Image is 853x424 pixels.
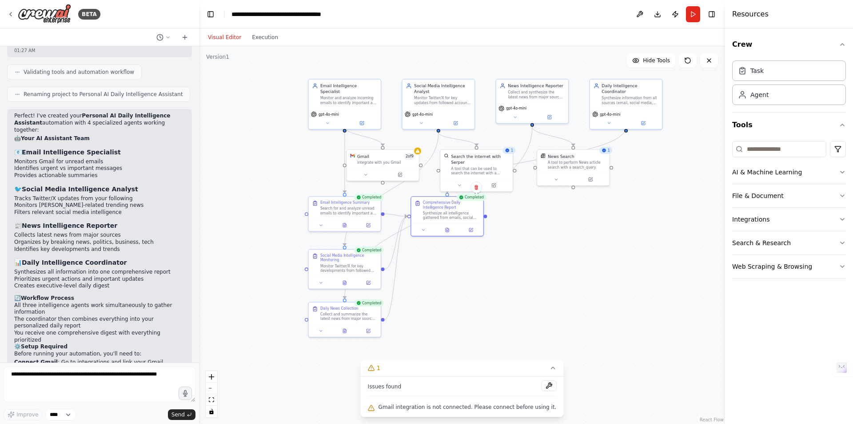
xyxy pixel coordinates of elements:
div: Social Media Intelligence Analyst [414,83,471,94]
li: Collects latest news from major sources [14,232,185,239]
button: Open in side panel [383,171,417,178]
button: Send [168,409,195,420]
g: Edge from 7e954d60-9e11-4254-99d8-37b4a0179187 to f1da2397-cb59-4b77-a607-6b0b7400dd28 [384,214,407,323]
strong: Daily Intelligence Coordinator [22,259,127,266]
li: Organizes by breaking news, politics, business, tech [14,239,185,246]
h2: ⚙️ [14,343,185,351]
g: Edge from 1d1f0667-4529-4ba5-8018-dc50e720c144 to f1da2397-cb59-4b77-a607-6b0b7400dd28 [384,214,407,272]
div: 01:27 AM [14,47,185,54]
div: Agent [750,90,769,99]
div: GmailGmail2of9Integrate with you Gmail [346,149,419,181]
button: Open in side panel [574,176,607,183]
div: Version 1 [206,53,229,61]
div: Social Media Intelligence Monitoring [320,253,377,262]
button: Open in side panel [626,120,660,127]
button: fit view [206,394,217,406]
strong: Personal AI Daily Intelligence Assistant [14,113,170,126]
button: View output [435,226,460,234]
li: Monitors Gmail for unread emails [14,158,185,166]
div: Monitor Twitter/X for key updates from followed accounts and track trending news about specified ... [414,96,471,105]
div: A tool that can be used to search the internet with a search_query. Supports different search typ... [451,166,509,176]
span: gpt-4o-mini [506,106,526,111]
strong: News Intelligence Reporter [22,222,117,229]
div: Search for and analyze unread emails to identify important and urgent messages. Categorize emails... [320,206,377,215]
div: Completed [354,246,384,254]
button: Delete node [470,182,482,193]
button: Execution [247,32,283,43]
h3: 📧 [14,148,185,157]
div: Synthesize information from all sources (email, social media, news) into a comprehensive, priorit... [602,96,658,105]
strong: Email Intelligence Specialist [22,149,121,156]
button: Open in side panel [533,114,566,121]
button: Hide left sidebar [204,8,217,20]
img: Logo [18,4,71,24]
span: Number of enabled actions [404,153,415,159]
button: AI & Machine Learning [732,161,846,184]
button: Open in side panel [477,182,510,189]
button: Switch to previous chat [153,32,174,43]
button: Open in side panel [358,327,378,335]
button: Start a new chat [178,32,192,43]
h4: Resources [732,9,769,20]
button: Hide Tools [627,53,675,68]
strong: Connect Gmail [14,359,58,365]
li: Monitors [PERSON_NAME]-related trending news [14,202,185,209]
div: React Flow controls [206,371,217,417]
div: Daily News Collection [320,306,359,311]
div: Gmail [357,153,369,159]
img: SerplyNewsSearchTool [541,153,546,158]
span: Improve [16,411,38,418]
li: All three intelligence agents work simultaneously to gather information [14,302,185,316]
div: Completed [354,299,384,307]
span: 1 [511,148,513,153]
li: : Go to integrations and link your Gmail account [14,359,185,373]
button: View output [332,327,357,335]
div: Monitor Twitter/X for key developments from followed accounts and trending news about [PERSON_NAM... [320,264,377,273]
div: Collect and synthesize the latest news from major sources, identifying key developments, trends, ... [508,90,565,99]
p: Perfect! I've created your automation with 4 specialized agents working together: [14,113,185,133]
div: CompletedDaily News CollectionCollect and summarize the latest news from major sources including ... [308,302,381,338]
div: Comprehensive Daily Intelligence Report [423,200,480,210]
div: CompletedEmail Intelligence SummarySearch for and analyze unread emails to identify important and... [308,196,381,232]
span: gpt-4o-mini [412,112,433,117]
g: Edge from fba23c98-0994-4954-b43f-5b065a0fed9f to f1da2397-cb59-4b77-a607-6b0b7400dd28 [384,211,407,219]
div: CompletedComprehensive Daily Intelligence ReportSynthesize all intelligence gathered from emails,... [411,196,484,236]
img: Gmail [350,153,355,158]
button: Open in side panel [439,120,472,127]
a: React Flow attribution [700,417,724,422]
li: Synthesizes all information into one comprehensive report [14,269,185,276]
button: 1 [361,360,564,376]
p: Before running your automation, you'll need to: [14,351,185,358]
img: SerperDevTool [444,153,449,158]
div: Search the internet with Serper [451,153,509,165]
li: Provides actionable summaries [14,172,185,179]
button: zoom out [206,383,217,394]
g: Edge from d6d0dfb4-0a91-487f-96fe-c9bf4ccdb0ba to 6f91e4c5-460f-4a31-9985-99a0022abc04 [435,133,479,146]
strong: Social Media Intelligence Analyst [22,186,138,193]
nav: breadcrumb [231,10,331,19]
li: The coordinator then combines everything into your personalized daily report [14,316,185,330]
div: A tool to perform News article search with a search_query. [548,161,606,170]
li: You receive one comprehensive digest with everything prioritized [14,330,185,343]
div: Completed [456,194,486,201]
span: Validating tools and automation workflow [24,69,134,76]
div: Synthesize all intelligence gathered from emails, social media, and news sources into a single, p... [423,211,480,220]
span: Send [171,411,185,418]
button: Integrations [732,208,846,231]
g: Edge from d6d0dfb4-0a91-487f-96fe-c9bf4ccdb0ba to 1d1f0667-4529-4ba5-8018-dc50e720c144 [342,133,441,246]
div: Daily Intelligence Coordinator [602,83,658,94]
h3: 📊 [14,258,185,267]
li: Filters relevant social media intelligence [14,209,185,216]
h3: 📰 [14,221,185,230]
h2: 🔄 [14,295,185,302]
button: Open in side panel [358,222,378,229]
div: Email Intelligence Summary [320,200,370,205]
div: Collect and summarize the latest news from major sources including breaking news, political devel... [320,312,377,321]
div: Monitor and analyze incoming emails to identify important and urgent messages, providing concise ... [320,96,377,105]
strong: Your AI Assistant Team [21,135,90,141]
span: Issues found [368,383,402,390]
li: Creates executive-level daily digest [14,283,185,290]
button: Open in side panel [461,226,481,234]
div: BETA [78,9,100,20]
g: Edge from c78dafac-bfbc-445e-916b-ec39d4c476bd to fba23c98-0994-4954-b43f-5b065a0fed9f [342,127,347,193]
